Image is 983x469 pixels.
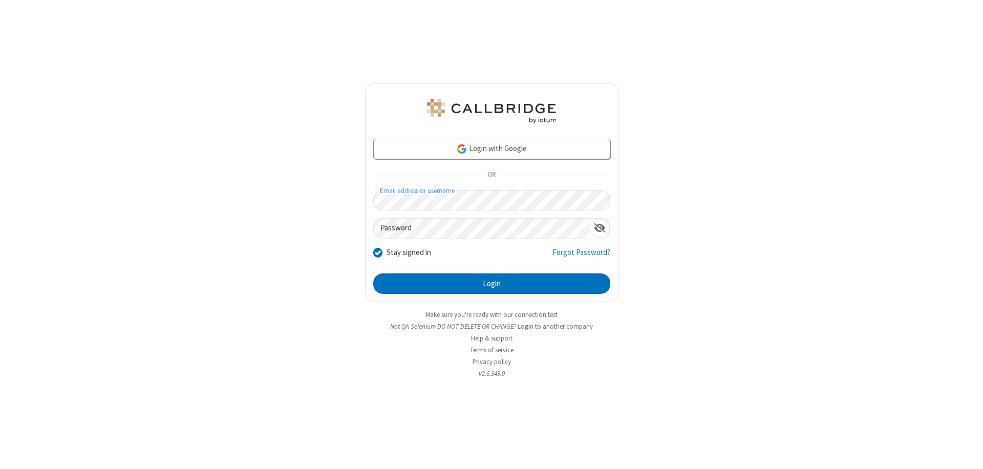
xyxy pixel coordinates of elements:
li: Not QA Selenium DO NOT DELETE OR CHANGE? [365,322,618,331]
a: Login with Google [373,139,610,159]
span: OR [483,168,500,182]
a: Terms of service [470,346,514,354]
a: Forgot Password? [552,247,610,266]
button: Login [373,273,610,294]
img: QA Selenium DO NOT DELETE OR CHANGE [425,99,558,123]
img: google-icon.png [456,143,467,155]
li: v2.6.349.0 [365,369,618,378]
input: Email address or username [373,190,610,210]
a: Privacy policy [473,357,511,366]
input: Password [374,219,590,239]
label: Stay signed in [387,247,431,259]
button: Login to another company [518,322,593,331]
div: Show password [590,219,610,238]
a: Make sure you're ready with our connection test [425,310,558,319]
a: Help & support [471,334,512,343]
